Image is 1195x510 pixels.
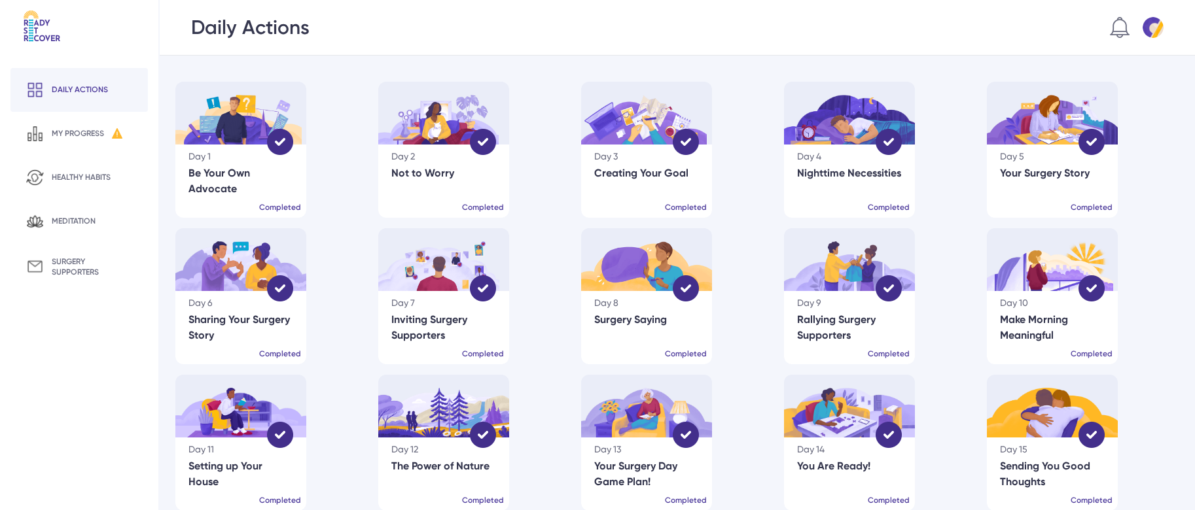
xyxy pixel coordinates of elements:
[470,422,496,448] img: Completed
[581,228,774,364] a: Day8 Completed Day 8 Surgery Saying Completed
[594,458,699,490] div: Your Surgery Day Game Plan!
[175,375,306,437] img: Day11
[267,129,293,155] img: Completed
[391,296,496,309] div: Day 7
[673,129,699,155] img: Completed
[594,443,699,456] div: Day 13
[665,348,707,359] div: Completed
[378,228,571,364] a: Day7 Completed Day 7 Inviting Surgery Supporters Completed
[594,150,699,163] div: Day 3
[797,312,902,343] div: Rallying Surgery Supporters
[1110,17,1130,38] img: Notification
[267,275,293,301] img: Completed
[462,495,504,505] div: Completed
[665,495,707,505] div: Completed
[1071,348,1113,359] div: Completed
[581,82,707,144] img: Day3
[784,228,976,364] a: Day9 Completed Day 9 Rallying Surgery Supporters Completed
[876,275,902,301] img: Completed
[24,10,60,42] img: Logo
[876,422,902,448] img: Completed
[378,82,499,144] img: Day2
[1000,150,1105,163] div: Day 5
[1079,422,1105,448] img: Completed
[665,202,707,212] div: Completed
[391,312,496,343] div: Inviting Surgery Supporters
[594,312,699,328] div: Surgery Saying
[987,375,1118,437] img: Day16
[391,165,496,181] div: Not to Worry
[876,129,902,155] img: Completed
[52,216,96,226] div: meditation
[26,169,44,186] img: Healthy habits icn
[784,82,915,144] img: Day4
[987,228,1113,291] img: Day10
[462,348,504,359] div: Completed
[1000,458,1105,490] div: Sending You Good Thoughts
[462,202,504,212] div: Completed
[1071,495,1113,505] div: Completed
[188,150,293,163] div: Day 1
[378,228,499,291] img: Day7
[581,228,712,291] img: Day8
[188,443,293,456] div: Day 11
[784,82,976,218] a: Day4 Completed Day 4 Nighttime Necessities Completed
[1000,296,1105,309] div: Day 10
[1000,165,1105,181] div: Your Surgery Story
[259,202,301,212] div: Completed
[673,275,699,301] img: Completed
[1071,202,1113,212] div: Completed
[52,128,104,139] div: my progress
[26,212,44,230] img: Meditation icn
[797,165,902,181] div: Nighttime Necessities
[987,82,1179,218] a: Day5 Completed Day 5 Your Surgery Story Completed
[1000,443,1105,456] div: Day 15
[188,296,293,309] div: Day 6
[594,165,699,181] div: Creating Your Goal
[188,165,293,197] div: Be Your Own Advocate
[191,16,310,39] div: Daily Actions
[391,458,496,474] div: The Power of Nature
[10,112,148,156] a: My progress icn my progress Warning
[594,296,699,309] div: Day 8
[1079,129,1105,155] img: Completed
[797,458,902,474] div: You Are Ready!
[581,82,774,218] a: Day3 Completed Day 3 Creating Your Goal Completed
[52,256,132,277] div: surgery supporters
[259,495,301,505] div: Completed
[112,128,122,139] img: Warning
[188,312,293,343] div: Sharing Your Surgery Story
[581,375,712,437] img: Day13
[987,82,1118,144] img: Day5
[797,150,902,163] div: Day 4
[673,422,699,448] img: Completed
[10,10,148,68] a: Logo
[26,81,44,99] img: Daily action icn
[267,422,293,448] img: Completed
[987,228,1179,364] a: Day10 Completed Day 10 Make Morning Meaningful Completed
[26,258,44,275] img: Surgery supporters icn
[868,348,910,359] div: Completed
[470,275,496,301] img: Completed
[26,125,44,143] img: My progress icn
[1000,312,1105,343] div: Make Morning Meaningful
[10,243,148,290] a: Surgery supporters icn surgery supporters
[1079,275,1105,301] img: Completed
[797,443,902,456] div: Day 14
[175,82,368,218] a: Day1 Completed Day 1 Be Your Own Advocate Completed
[378,375,509,437] img: Day12
[868,202,910,212] div: Completed
[10,199,148,243] a: Meditation icn meditation
[188,458,293,490] div: Setting up Your House
[378,82,571,218] a: Day2 Completed Day 2 Not to Worry Completed
[391,150,496,163] div: Day 2
[391,443,496,456] div: Day 12
[175,228,306,291] img: Day6
[797,296,902,309] div: Day 9
[10,68,148,112] a: Daily action icn Daily actions
[10,156,148,199] a: Healthy habits icn healthy habits
[784,375,915,437] img: Day15
[868,495,910,505] div: Completed
[1143,17,1164,38] img: Default profile pic 7
[784,228,915,291] img: Day9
